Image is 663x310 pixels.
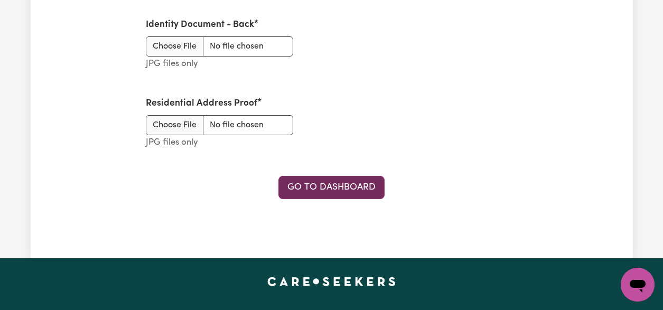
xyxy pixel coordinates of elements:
label: Residential Address Proof [146,97,257,110]
iframe: Button to launch messaging window, conversation in progress [621,268,655,302]
a: Careseekers home page [267,277,396,286]
small: JPG files only [146,59,198,68]
a: Go to Dashboard [278,176,385,199]
small: JPG files only [146,138,198,147]
label: Identity Document - Back [146,18,254,32]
